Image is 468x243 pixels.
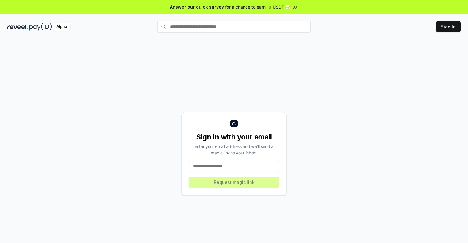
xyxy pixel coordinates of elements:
[189,132,279,142] div: Sign in with your email
[189,143,279,156] div: Enter your email address and we’ll send a magic link to your inbox.
[170,4,224,10] span: Answer our quick survey
[53,23,70,31] div: Alpha
[29,23,52,31] img: pay_id
[7,23,28,31] img: reveel_dark
[225,4,291,10] span: for a chance to earn 10 USDT 📝
[230,120,238,127] img: logo_small
[436,21,461,32] button: Sign In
